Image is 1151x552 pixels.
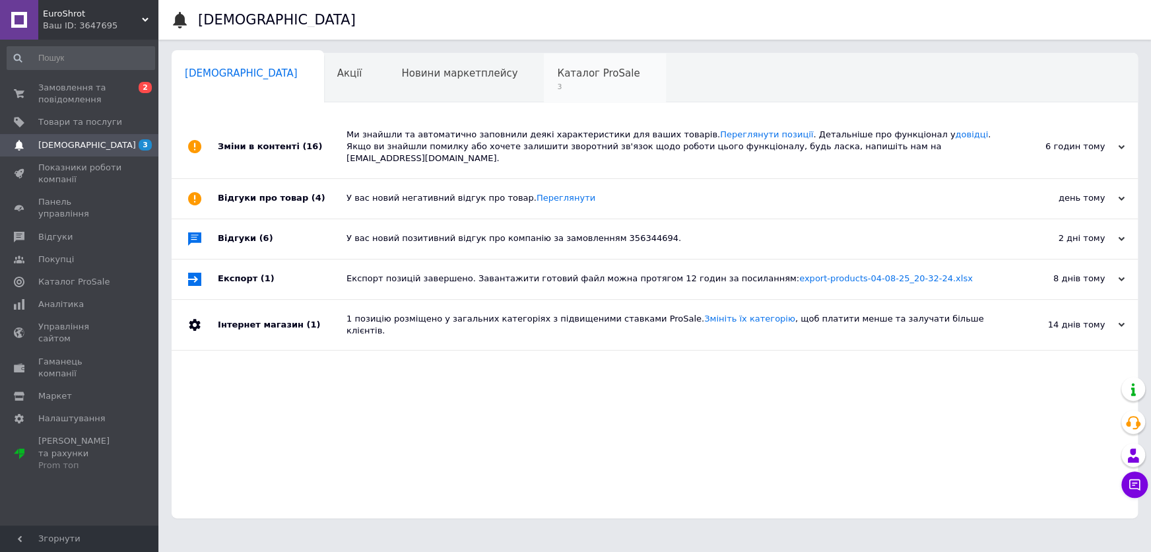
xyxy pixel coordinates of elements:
[185,67,298,79] span: [DEMOGRAPHIC_DATA]
[38,356,122,380] span: Гаманець компанії
[38,321,122,345] span: Управління сайтом
[38,460,122,471] div: Prom топ
[306,320,320,329] span: (1)
[38,298,84,310] span: Аналітика
[38,116,122,128] span: Товари та послуги
[993,192,1125,204] div: день тому
[1121,471,1148,498] button: Чат з покупцем
[38,254,74,265] span: Покупці
[43,8,142,20] span: EuroShrot
[346,273,993,285] div: Експорт позицій завершено. Завантажити готовий файл можна протягом 12 годин за посиланням:
[993,232,1125,244] div: 2 дні тому
[537,193,595,203] a: Переглянути
[557,67,640,79] span: Каталог ProSale
[139,139,152,151] span: 3
[302,141,322,151] span: (16)
[38,82,122,106] span: Замовлення та повідомлення
[346,192,993,204] div: У вас новий негативний відгук про товар.
[198,12,356,28] h1: [DEMOGRAPHIC_DATA]
[720,129,813,139] a: Переглянути позиції
[38,196,122,220] span: Панель управління
[38,390,72,402] span: Маркет
[261,273,275,283] span: (1)
[218,300,346,350] div: Інтернет магазин
[557,82,640,92] span: 3
[704,314,795,324] a: Змініть їх категорію
[993,319,1125,331] div: 14 днів тому
[38,435,122,471] span: [PERSON_NAME] та рахунки
[38,413,106,425] span: Налаштування
[218,219,346,259] div: Відгуки
[993,141,1125,153] div: 6 годин тому
[259,233,273,243] span: (6)
[38,162,122,186] span: Показники роботи компанії
[799,273,973,283] a: export-products-04-08-25_20-32-24.xlsx
[43,20,158,32] div: Ваш ID: 3647695
[346,313,993,337] div: 1 позицію розміщено у загальних категоріях з підвищеними ставками ProSale. , щоб платити менше та...
[218,179,346,219] div: Відгуки про товар
[337,67,362,79] span: Акції
[312,193,325,203] span: (4)
[139,82,152,93] span: 2
[218,259,346,299] div: Експорт
[346,129,993,165] div: Ми знайшли та автоматично заповнили деякі характеристики для ваших товарів. . Детальніше про функ...
[38,231,73,243] span: Відгуки
[993,273,1125,285] div: 8 днів тому
[7,46,155,70] input: Пошук
[955,129,988,139] a: довідці
[346,232,993,244] div: У вас новий позитивний відгук про компанію за замовленням 356344694.
[218,116,346,178] div: Зміни в контенті
[38,139,136,151] span: [DEMOGRAPHIC_DATA]
[38,276,110,288] span: Каталог ProSale
[401,67,517,79] span: Новини маркетплейсу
